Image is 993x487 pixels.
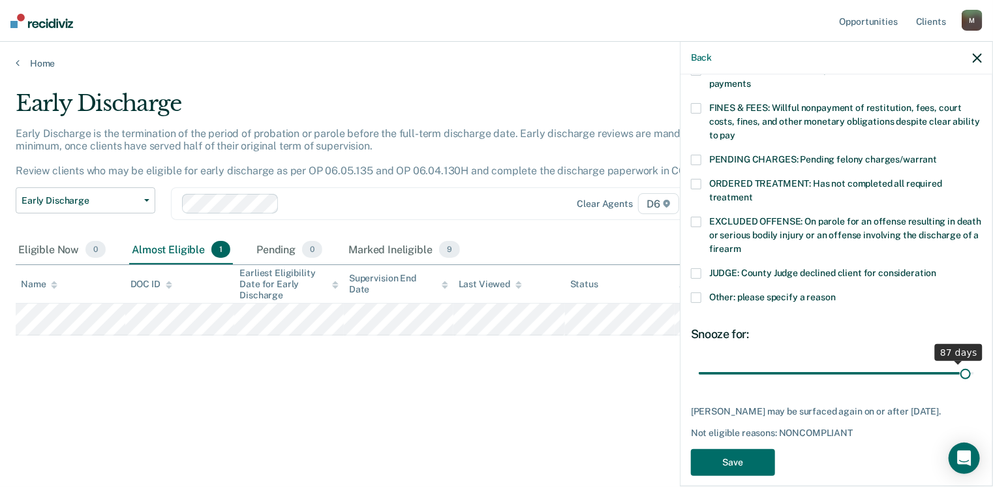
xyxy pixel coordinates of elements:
div: Pending [254,236,325,264]
div: Supervision End Date [349,273,448,295]
div: [PERSON_NAME] may be surfaced again on or after [DATE]. [691,406,982,417]
img: Recidiviz [10,14,73,28]
a: Home [16,57,977,69]
div: M [962,10,983,31]
span: Early Discharge [22,195,139,206]
span: 0 [85,241,106,258]
span: Other: please specify a reason [709,292,836,302]
button: Save [691,449,775,476]
span: 9 [439,241,460,258]
span: D6 [638,193,679,214]
div: Not eligible reasons: NONCOMPLIANT [691,428,982,439]
span: PENDING CHARGES: Pending felony charges/warrant [709,154,937,165]
div: Marked Ineligible [346,236,463,264]
div: Eligible Now [16,236,108,264]
button: Back [691,52,712,63]
div: Snooze for: [691,327,982,341]
span: EXCLUDED OFFENSE: On parole for an offense resulting in death or serious bodily injury or an offe... [709,216,981,254]
div: Earliest Eligibility Date for Early Discharge [239,268,339,300]
div: 87 days [935,344,983,361]
div: Early Discharge [16,90,761,127]
div: Status [570,279,598,290]
span: FINES & FEES: Willful nonpayment of restitution, fees, court costs, fines, and other monetary obl... [709,102,980,140]
span: JUDGE: County Judge declined client for consideration [709,268,937,278]
p: Early Discharge is the termination of the period of probation or parole before the full-term disc... [16,127,717,178]
span: 0 [302,241,322,258]
div: Last Viewed [459,279,522,290]
span: 1 [211,241,230,258]
div: Name [21,279,57,290]
div: Almost Eligible [129,236,233,264]
div: DOC ID [130,279,172,290]
div: Clear agents [577,198,633,210]
div: Open Intercom Messenger [949,443,980,474]
span: ORDERED TREATMENT: Has not completed all required treatment [709,178,942,202]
